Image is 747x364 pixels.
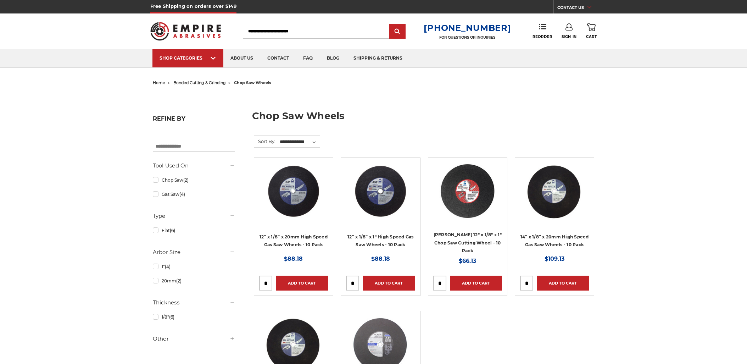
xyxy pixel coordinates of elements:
[160,55,216,61] div: SHOP CATEGORIES
[279,137,320,147] select: Sort By:
[176,278,182,283] span: (2)
[153,260,235,273] a: 1"
[153,212,235,220] h5: Type
[562,34,577,39] span: Sign In
[153,275,235,287] a: 20mm
[260,49,296,67] a: contact
[526,163,583,220] img: 14” Gas-Powered Saw Cut-Off Wheel
[439,163,496,220] img: 12" x 1/8" x 1" Stationary Chop Saw Blade
[320,49,346,67] a: blog
[183,177,189,183] span: (2)
[179,192,185,197] span: (4)
[346,49,409,67] a: shipping & returns
[153,161,235,170] h5: Tool Used On
[153,298,235,307] h5: Thickness
[254,136,275,147] label: Sort By:
[424,35,511,40] p: FOR QUESTIONS OR INQUIRIES
[346,163,415,232] a: 12" x 1/8" (5/32") x 1" High Speed Portable Gas Saw Cut-Off Wheel
[586,34,597,39] span: Cart
[165,264,171,269] span: (4)
[434,232,502,253] a: [PERSON_NAME] 12" x 1/8" x 1" Chop Saw Cutting Wheel - 10 Pack
[586,23,597,39] a: Cart
[533,23,552,39] a: Reorder
[520,234,589,248] a: 14” x 1/8” x 20mm High Speed Gas Saw Wheels - 10 Pack
[153,311,235,323] a: 1/8"
[545,255,564,262] span: $109.13
[347,234,414,248] a: 12” x 1/8” x 1" High Speed Gas Saw Wheels - 10 Pack
[284,255,303,262] span: $88.18
[363,276,415,291] a: Add to Cart
[450,276,502,291] a: Add to Cart
[259,163,328,232] a: 12" x 1/8" (5/32") x 20mm Gas Powered Shop Saw Wheel
[352,163,409,220] img: 12" x 1/8" (5/32") x 1" High Speed Portable Gas Saw Cut-Off Wheel
[296,49,320,67] a: faq
[371,255,390,262] span: $88.18
[153,188,235,200] a: Gas Saw
[260,234,328,248] a: 12” x 1/8” x 20mm High Speed Gas Saw Wheels - 10 Pack
[265,163,322,220] img: 12" x 1/8" (5/32") x 20mm Gas Powered Shop Saw Wheel
[223,49,260,67] a: about us
[234,80,271,85] span: chop saw wheels
[153,115,235,126] h5: Refine by
[173,80,226,85] a: bonded cutting & grinding
[424,23,511,33] a: [PHONE_NUMBER]
[433,163,502,232] a: 12" x 1/8" x 1" Stationary Chop Saw Blade
[459,258,476,264] span: $66.13
[153,335,235,343] h5: Other
[557,4,597,13] a: CONTACT US
[153,174,235,186] a: Chop Saw
[153,224,235,237] a: Flat
[390,24,405,39] input: Submit
[170,228,175,233] span: (6)
[150,17,221,45] img: Empire Abrasives
[153,80,165,85] a: home
[520,163,589,232] a: 14” Gas-Powered Saw Cut-Off Wheel
[537,276,589,291] a: Add to Cart
[169,314,174,320] span: (6)
[533,34,552,39] span: Reorder
[153,248,235,257] h5: Arbor Size
[276,276,328,291] a: Add to Cart
[252,111,595,126] h1: chop saw wheels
